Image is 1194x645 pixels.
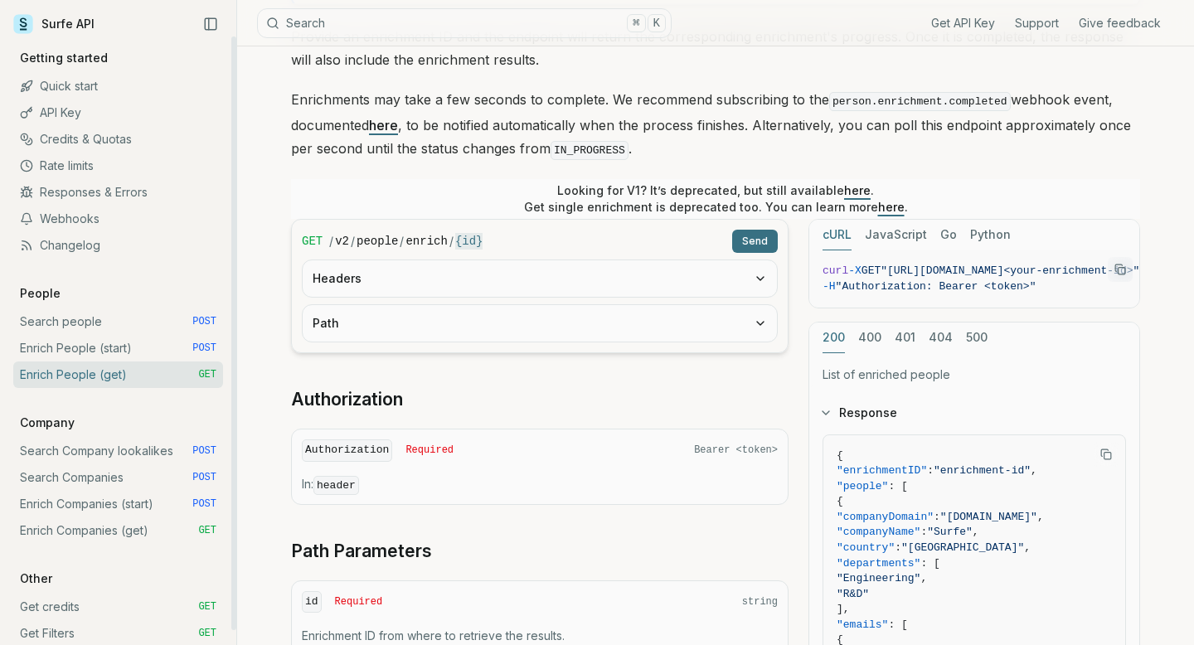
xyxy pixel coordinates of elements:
code: id [302,591,322,613]
button: Go [940,220,957,250]
span: GET [198,627,216,640]
span: / [449,233,454,250]
span: "country" [837,541,895,554]
button: 500 [966,322,988,353]
span: -H [823,280,836,293]
a: Authorization [291,388,403,411]
span: "enrichment-id" [934,464,1031,477]
span: , [1037,511,1044,523]
span: Required [335,595,383,609]
span: string [742,595,778,609]
span: Required [405,444,454,457]
span: / [329,233,333,250]
span: POST [192,471,216,484]
button: Search⌘K [257,8,672,38]
span: "[GEOGRAPHIC_DATA]" [901,541,1024,554]
span: / [351,233,355,250]
p: Company [13,415,81,431]
span: "Engineering" [837,572,920,584]
button: 200 [823,322,845,353]
a: Get credits GET [13,594,223,620]
span: , [920,572,927,584]
button: Copy Text [1108,257,1133,282]
button: Headers [303,260,777,297]
code: {id} [455,233,483,250]
span: : [927,464,934,477]
code: v2 [335,233,349,250]
button: cURL [823,220,852,250]
button: 401 [895,322,915,353]
kbd: ⌘ [627,14,645,32]
p: Enrichments may take a few seconds to complete. We recommend subscribing to the webhook event, do... [291,88,1140,162]
span: POST [192,497,216,511]
a: API Key [13,99,223,126]
kbd: K [648,14,666,32]
span: "[URL][DOMAIN_NAME]<your-enrichment-id>" [881,264,1139,277]
code: Authorization [302,439,392,462]
a: Search Companies POST [13,464,223,491]
span: "R&D" [837,588,869,600]
a: here [878,200,905,214]
span: -X [848,264,862,277]
button: Collapse Sidebar [198,12,223,36]
p: List of enriched people [823,366,1126,383]
code: people [357,233,398,250]
span: GET [302,233,323,250]
a: Search Company lookalikes POST [13,438,223,464]
a: Search people POST [13,308,223,335]
span: , [1024,541,1031,554]
code: person.enrichment.completed [829,92,1011,111]
span: "companyDomain" [837,511,934,523]
button: Python [970,220,1011,250]
span: GET [198,368,216,381]
a: Get API Key [931,15,995,32]
span: { [837,495,843,507]
a: Surfe API [13,12,95,36]
button: 404 [929,322,953,353]
span: "departments" [837,557,920,570]
a: Support [1015,15,1059,32]
p: In: [302,476,778,494]
span: "emails" [837,618,888,631]
p: Enrichment ID from where to retrieve the results. [302,628,778,644]
span: Bearer <token> [694,444,778,457]
button: Send [732,230,778,253]
span: "enrichmentID" [837,464,927,477]
span: "companyName" [837,526,920,538]
span: ], [837,603,850,615]
a: Path Parameters [291,540,432,563]
a: Responses & Errors [13,179,223,206]
span: : [920,526,927,538]
span: : [ [888,618,907,631]
a: Webhooks [13,206,223,232]
span: : [ [920,557,939,570]
span: { [837,449,843,462]
a: here [369,117,398,133]
code: IN_PROGRESS [551,141,629,160]
p: People [13,285,67,302]
span: "people" [837,480,888,492]
span: GET [198,524,216,537]
button: Response [809,391,1139,434]
p: Looking for V1? It’s deprecated, but still available . Get single enrichment is deprecated too. Y... [524,182,908,216]
a: Changelog [13,232,223,259]
span: : [934,511,940,523]
a: Rate limits [13,153,223,179]
p: Provide an enrichment ID and the endpoint will return the corresponding enrichment's progress. On... [291,25,1140,71]
span: POST [192,342,216,355]
code: header [313,476,359,495]
button: 400 [858,322,881,353]
a: Give feedback [1079,15,1161,32]
button: JavaScript [865,220,927,250]
code: enrich [405,233,447,250]
span: "[DOMAIN_NAME]" [940,511,1037,523]
span: POST [192,444,216,458]
button: Copy Text [1094,442,1119,467]
span: , [1031,464,1037,477]
a: Credits & Quotas [13,126,223,153]
a: Enrich People (get) GET [13,361,223,388]
a: Enrich Companies (get) GET [13,517,223,544]
span: / [400,233,404,250]
span: curl [823,264,848,277]
span: : [895,541,901,554]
